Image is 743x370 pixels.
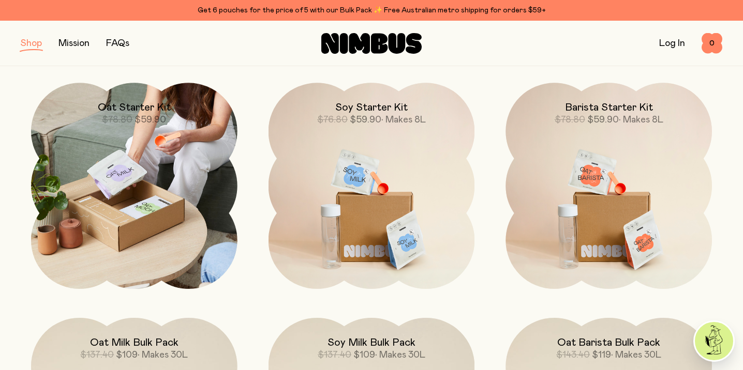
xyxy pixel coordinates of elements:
[350,115,381,125] span: $59.90
[269,83,475,289] a: Soy Starter Kit$76.80$59.90• Makes 8L
[381,115,426,125] span: • Makes 8L
[375,350,425,360] span: • Makes 30L
[102,115,132,125] span: $78.80
[565,101,653,114] h2: Barista Starter Kit
[21,4,722,17] div: Get 6 pouches for the price of 5 with our Bulk Pack ✨ Free Australian metro shipping for orders $59+
[702,33,722,54] button: 0
[587,115,619,125] span: $59.90
[318,350,351,360] span: $137.40
[611,350,661,360] span: • Makes 30L
[619,115,663,125] span: • Makes 8L
[353,350,375,360] span: $109
[80,350,114,360] span: $137.40
[335,101,408,114] h2: Soy Starter Kit
[138,350,188,360] span: • Makes 30L
[135,115,166,125] span: $59.90
[506,83,712,289] a: Barista Starter Kit$78.80$59.90• Makes 8L
[555,115,585,125] span: $78.80
[557,336,660,349] h2: Oat Barista Bulk Pack
[328,336,415,349] h2: Soy Milk Bulk Pack
[659,39,685,48] a: Log In
[106,39,129,48] a: FAQs
[31,83,237,289] a: Oat Starter Kit$78.80$59.90
[556,350,590,360] span: $143.40
[116,350,138,360] span: $109
[592,350,611,360] span: $119
[98,101,171,114] h2: Oat Starter Kit
[317,115,348,125] span: $76.80
[58,39,90,48] a: Mission
[695,322,733,360] img: agent
[90,336,179,349] h2: Oat Milk Bulk Pack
